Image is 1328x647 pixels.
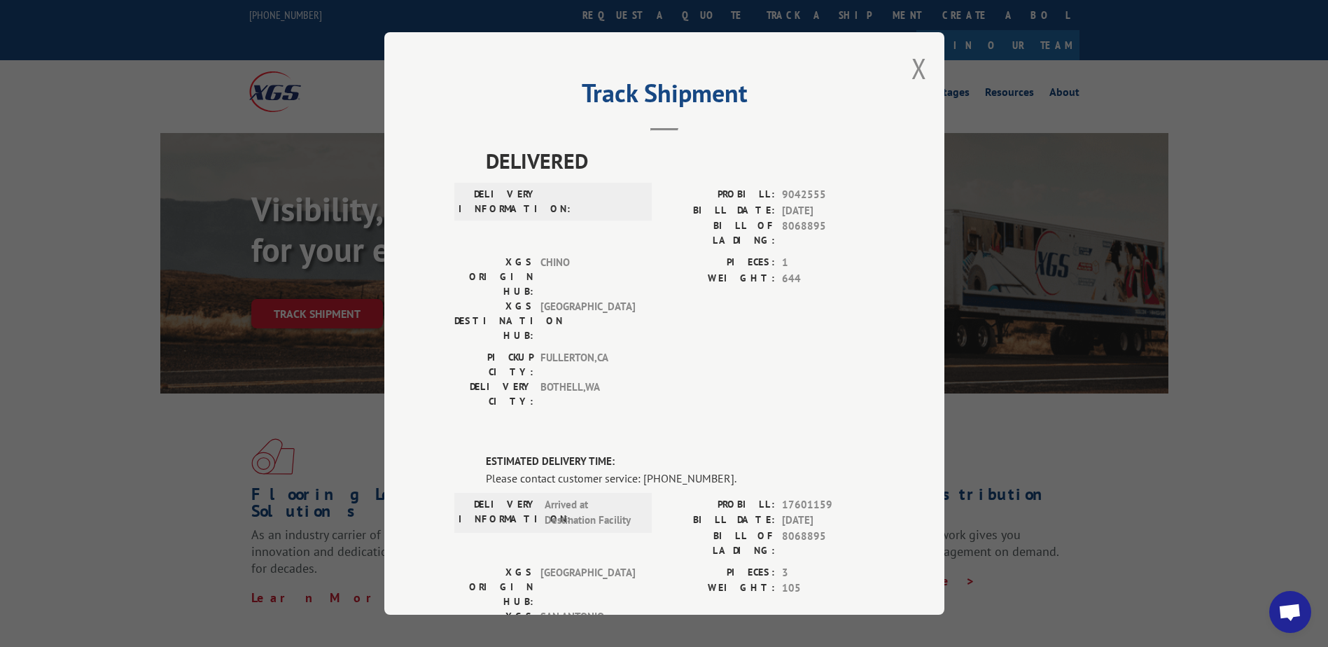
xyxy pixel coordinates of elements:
[486,454,874,470] label: ESTIMATED DELIVERY TIME:
[664,529,775,558] label: BILL OF LADING:
[664,497,775,513] label: PROBILL:
[782,218,874,248] span: 8068895
[782,255,874,271] span: 1
[1269,591,1311,633] div: Open chat
[782,497,874,513] span: 17601159
[454,299,533,343] label: XGS DESTINATION HUB:
[664,565,775,581] label: PIECES:
[782,565,874,581] span: 3
[664,271,775,287] label: WEIGHT:
[486,470,874,487] div: Please contact customer service: [PHONE_NUMBER].
[454,350,533,380] label: PICKUP CITY:
[664,218,775,248] label: BILL OF LADING:
[664,203,775,219] label: BILL DATE:
[664,187,775,203] label: PROBILL:
[454,380,533,409] label: DELIVERY CITY:
[540,565,635,609] span: [GEOGRAPHIC_DATA]
[486,145,874,176] span: DELIVERED
[540,380,635,409] span: BOTHELL , WA
[911,50,927,87] button: Close modal
[664,580,775,597] label: WEIGHT:
[664,513,775,529] label: BILL DATE:
[454,83,874,110] h2: Track Shipment
[782,187,874,203] span: 9042555
[664,255,775,271] label: PIECES:
[459,187,538,216] label: DELIVERY INFORMATION:
[454,565,533,609] label: XGS ORIGIN HUB:
[459,497,538,529] label: DELIVERY INFORMATION:
[545,497,639,529] span: Arrived at Destination Facility
[782,203,874,219] span: [DATE]
[454,255,533,299] label: XGS ORIGIN HUB:
[782,271,874,287] span: 644
[782,580,874,597] span: 105
[782,513,874,529] span: [DATE]
[782,529,874,558] span: 8068895
[540,255,635,299] span: CHINO
[540,350,635,380] span: FULLERTON , CA
[540,299,635,343] span: [GEOGRAPHIC_DATA]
